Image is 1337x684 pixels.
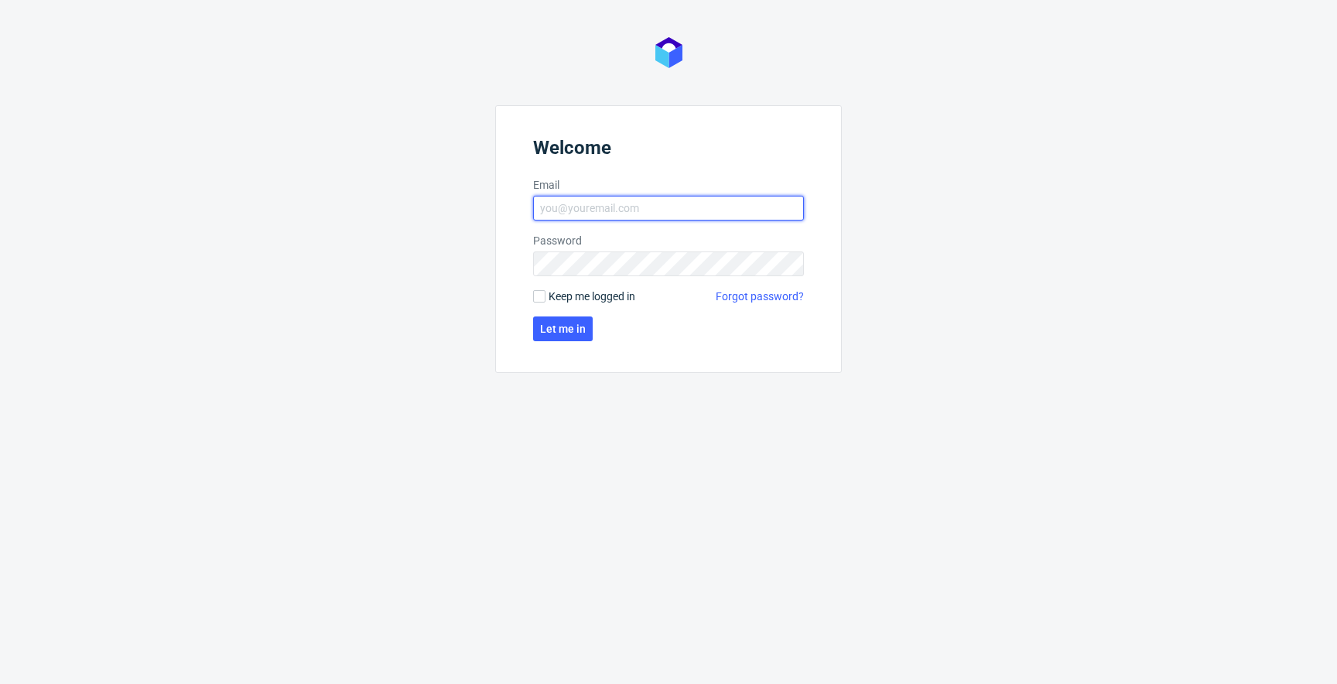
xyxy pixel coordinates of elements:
input: you@youremail.com [533,196,804,221]
label: Password [533,233,804,248]
header: Welcome [533,137,804,165]
label: Email [533,177,804,193]
button: Let me in [533,316,593,341]
a: Forgot password? [716,289,804,304]
span: Keep me logged in [549,289,635,304]
span: Let me in [540,323,586,334]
